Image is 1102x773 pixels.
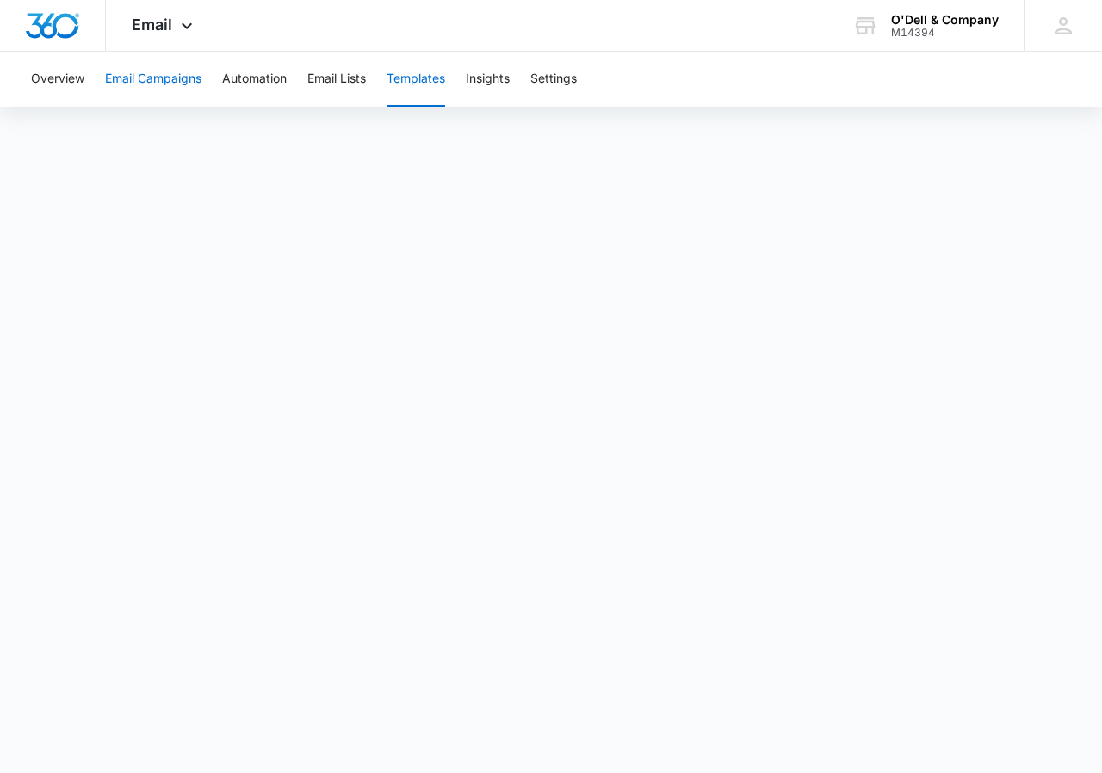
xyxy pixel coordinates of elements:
button: Templates [387,52,445,107]
button: Settings [530,52,577,107]
button: Email Campaigns [105,52,201,107]
button: Automation [222,52,287,107]
span: Email [132,16,172,34]
button: Insights [466,52,510,107]
button: Email Lists [307,52,366,107]
div: account id [891,27,999,39]
div: account name [891,13,999,27]
button: Overview [31,52,84,107]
